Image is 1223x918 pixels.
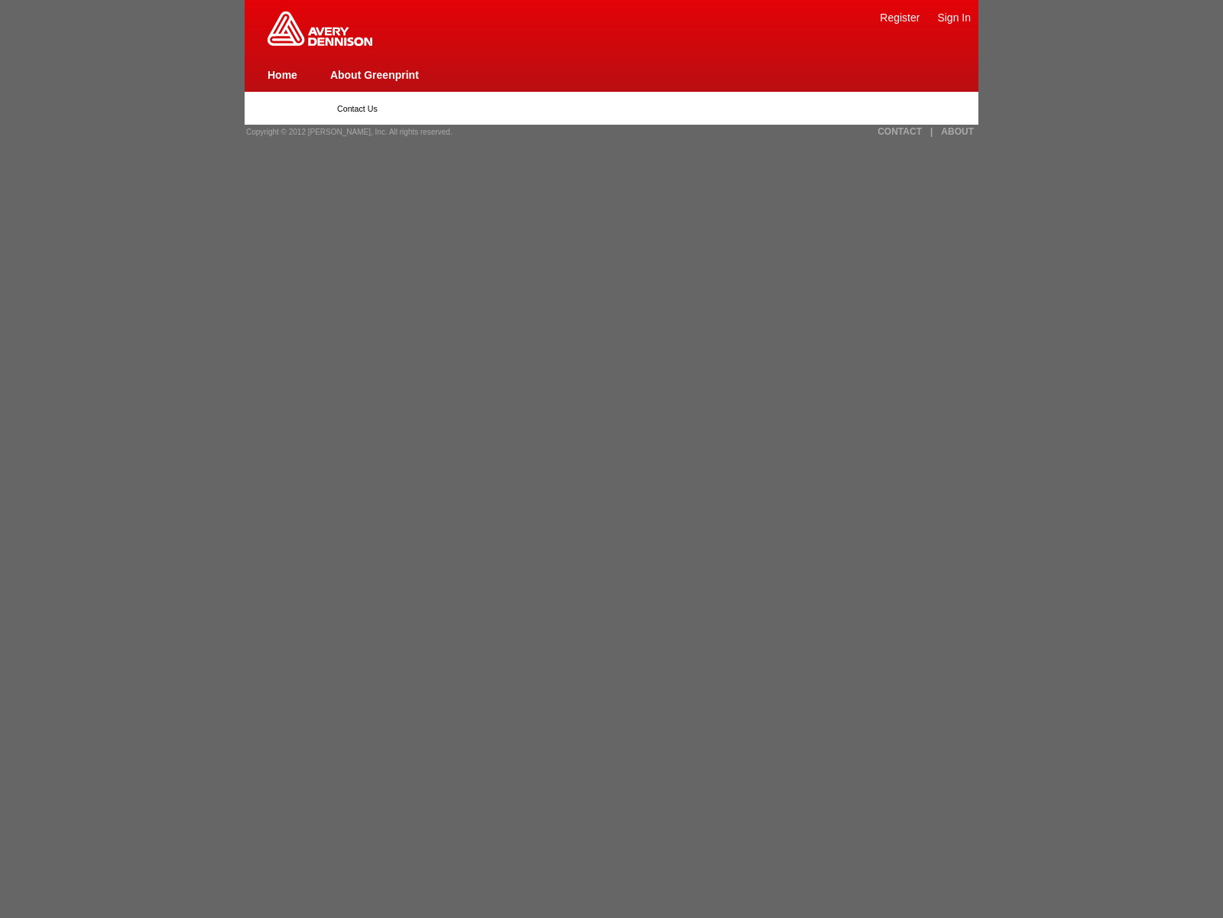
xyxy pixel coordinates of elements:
a: | [930,126,933,137]
a: ABOUT [941,126,974,137]
a: Sign In [937,11,971,24]
a: CONTACT [878,126,922,137]
img: Home [268,11,372,46]
p: Contact Us [337,104,886,113]
a: Home [268,69,297,81]
a: About Greenprint [330,69,419,81]
span: Copyright © 2012 [PERSON_NAME], Inc. All rights reserved. [246,128,453,136]
a: Register [880,11,920,24]
a: Greenprint [268,38,372,47]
